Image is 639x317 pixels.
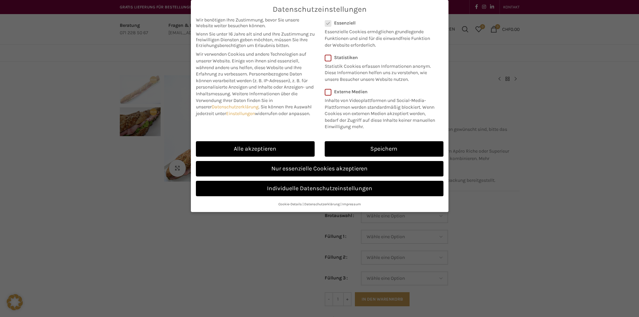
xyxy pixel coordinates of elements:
[196,141,315,157] a: Alle akzeptieren
[325,95,439,130] p: Inhalte von Videoplattformen und Social-Media-Plattformen werden standardmäßig blockiert. Wenn Co...
[273,5,367,14] span: Datenschutzeinstellungen
[212,104,259,110] a: Datenschutzerklärung
[325,141,443,157] a: Speichern
[278,202,302,206] a: Cookie-Details
[325,60,435,83] p: Statistik Cookies erfassen Informationen anonym. Diese Informationen helfen uns zu verstehen, wie...
[342,202,361,206] a: Impressum
[325,26,435,48] p: Essenzielle Cookies ermöglichen grundlegende Funktionen und sind für die einwandfreie Funktion de...
[196,31,315,48] span: Wenn Sie unter 16 Jahre alt sind und Ihre Zustimmung zu freiwilligen Diensten geben möchten, müss...
[325,55,435,60] label: Statistiken
[196,17,315,29] span: Wir benötigen Ihre Zustimmung, bevor Sie unsere Website weiter besuchen können.
[304,202,340,206] a: Datenschutzerklärung
[226,111,255,116] a: Einstellungen
[196,71,314,97] span: Personenbezogene Daten können verarbeitet werden (z. B. IP-Adressen), z. B. für personalisierte A...
[196,91,298,110] span: Weitere Informationen über die Verwendung Ihrer Daten finden Sie in unserer .
[196,104,312,116] span: Sie können Ihre Auswahl jederzeit unter widerrufen oder anpassen.
[325,20,435,26] label: Essenziell
[196,181,443,196] a: Individuelle Datenschutzeinstellungen
[196,51,306,77] span: Wir verwenden Cookies und andere Technologien auf unserer Website. Einige von ihnen sind essenzie...
[325,89,439,95] label: Externe Medien
[196,161,443,176] a: Nur essenzielle Cookies akzeptieren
